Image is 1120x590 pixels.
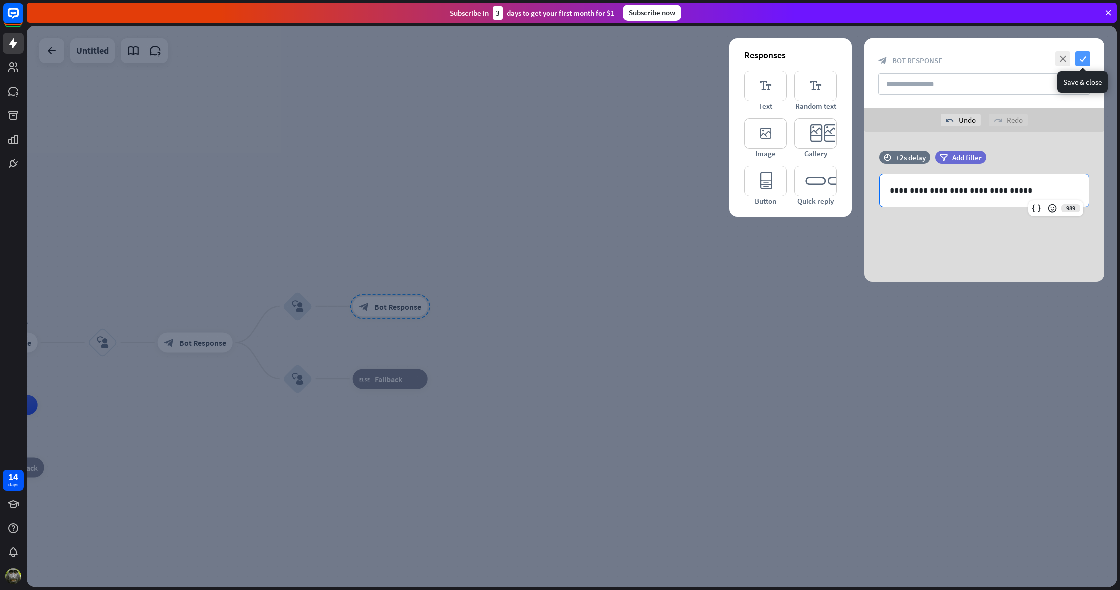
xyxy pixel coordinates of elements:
[450,6,615,20] div: Subscribe in days to get your first month for $1
[884,154,891,161] i: time
[940,154,948,161] i: filter
[8,472,18,481] div: 14
[952,153,982,162] span: Add filter
[623,5,681,21] div: Subscribe now
[493,6,503,20] div: 3
[989,114,1028,126] div: Redo
[892,56,942,65] span: Bot Response
[3,470,24,491] a: 14 days
[878,56,887,65] i: block_bot_response
[8,481,18,488] div: days
[896,153,926,162] div: +2s delay
[1075,51,1090,66] i: check
[946,116,954,124] i: undo
[1055,51,1070,66] i: close
[994,116,1002,124] i: redo
[941,114,981,126] div: Undo
[8,4,38,34] button: Open LiveChat chat widget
